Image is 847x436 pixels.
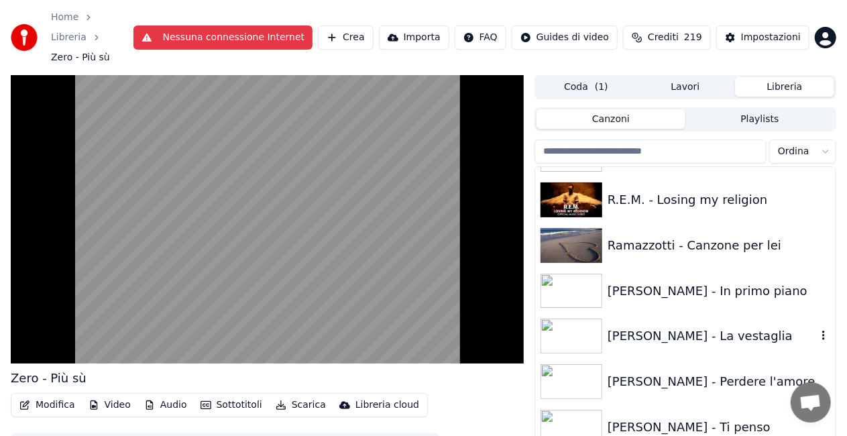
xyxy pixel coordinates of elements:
span: 219 [684,31,702,44]
button: Canzoni [537,109,685,129]
span: Zero - Più sù [51,51,110,64]
button: Libreria [735,77,834,97]
button: Coda [537,77,636,97]
button: Guides di video [512,25,618,50]
div: Libreria cloud [355,398,419,412]
div: [PERSON_NAME] - Perdere l'amore [608,372,830,391]
button: FAQ [455,25,506,50]
button: Video [83,396,136,415]
nav: breadcrumb [51,11,133,64]
button: Audio [139,396,192,415]
div: Zero - Più sù [11,369,87,388]
div: [PERSON_NAME] - In primo piano [608,282,830,301]
button: Playlists [685,109,834,129]
a: Home [51,11,78,24]
a: Aprire la chat [791,382,831,423]
button: Modifica [14,396,80,415]
span: ( 1 ) [595,80,608,94]
button: Crea [318,25,373,50]
a: Libreria [51,31,87,44]
img: youka [11,24,38,51]
button: Sottotitoli [195,396,268,415]
span: Crediti [648,31,679,44]
button: Lavori [636,77,735,97]
div: R.E.M. - Losing my religion [608,190,830,209]
button: Scarica [270,396,331,415]
button: Crediti219 [623,25,711,50]
div: Impostazioni [741,31,801,44]
div: Ramazzotti - Canzone per lei [608,236,830,255]
span: Ordina [778,145,809,158]
button: Nessuna connessione Internet [133,25,313,50]
button: Importa [379,25,449,50]
button: Impostazioni [716,25,809,50]
div: [PERSON_NAME] - La vestaglia [608,327,817,345]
